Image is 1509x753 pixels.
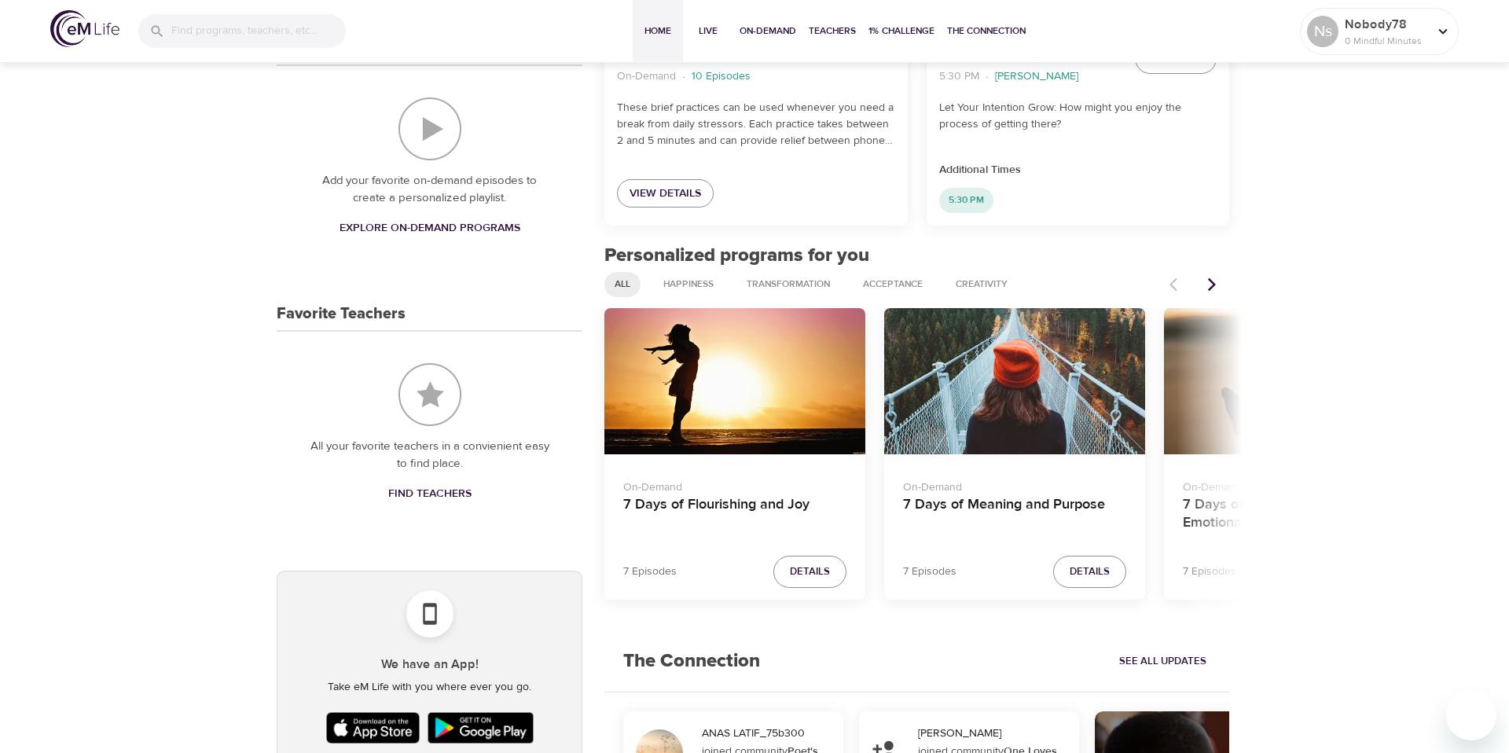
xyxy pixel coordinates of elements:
[702,725,837,741] div: ANAS LATIF_75b300
[617,100,894,149] p: These brief practices can be used whenever you need a break from daily stressors. Each practice t...
[692,68,751,85] p: 10 Episodes
[1345,15,1428,34] p: Nobody78
[424,708,537,747] img: Google Play Store
[333,214,527,243] a: Explore On-Demand Programs
[1307,16,1338,47] div: Ns
[1446,690,1496,740] iframe: Button to launch messaging window
[939,193,993,207] span: 5:30 PM
[903,473,1126,496] p: On-Demand
[290,679,569,696] p: Take eM Life with you where ever you go.
[1164,308,1425,455] button: 7 Days of Managing Physical and Emotional Pain
[903,564,956,580] p: 7 Episodes
[689,23,727,39] span: Live
[809,23,856,39] span: Teachers
[617,179,714,208] a: View Details
[986,66,989,87] li: ·
[653,272,724,297] div: Happiness
[623,496,846,534] h4: 7 Days of Flourishing and Joy
[918,725,1073,741] div: [PERSON_NAME]
[1070,563,1110,581] span: Details
[939,66,1122,87] nav: breadcrumb
[1119,652,1206,670] span: See All Updates
[382,479,478,509] a: Find Teachers
[604,244,1229,267] h2: Personalized programs for you
[604,308,865,455] button: 7 Days of Flourishing and Joy
[277,305,406,323] h3: Favorite Teachers
[654,277,723,291] span: Happiness
[1183,473,1406,496] p: On-Demand
[308,438,551,473] p: All your favorite teachers in a convienient easy to find place.
[1115,649,1210,674] a: See All Updates
[1183,496,1406,534] h4: 7 Days of Managing Physical and Emotional Pain
[1183,564,1236,580] p: 7 Episodes
[290,656,569,673] h5: We have an App!
[322,708,424,747] img: Apple App Store
[639,23,677,39] span: Home
[737,277,839,291] span: Transformation
[740,23,796,39] span: On-Demand
[995,68,1078,85] p: [PERSON_NAME]
[1195,267,1229,302] button: Next items
[308,172,551,208] p: Add your favorite on-demand episodes to create a personalized playlist.
[398,363,461,426] img: Favorite Teachers
[50,10,119,47] img: logo
[617,68,676,85] p: On-Demand
[1053,556,1126,588] button: Details
[605,277,640,291] span: All
[854,277,932,291] span: Acceptance
[623,564,677,580] p: 7 Episodes
[604,272,641,297] div: All
[736,272,840,297] div: Transformation
[340,219,520,238] span: Explore On-Demand Programs
[853,272,933,297] div: Acceptance
[945,272,1018,297] div: Creativity
[947,23,1026,39] span: The Connection
[1345,34,1428,48] p: 0 Mindful Minutes
[884,308,1145,455] button: 7 Days of Meaning and Purpose
[398,97,461,160] img: On-Demand Playlist
[946,277,1017,291] span: Creativity
[617,66,894,87] nav: breadcrumb
[939,188,993,213] div: 5:30 PM
[790,563,830,581] span: Details
[171,14,346,48] input: Find programs, teachers, etc...
[630,184,701,204] span: View Details
[903,496,1126,534] h4: 7 Days of Meaning and Purpose
[939,68,979,85] p: 5:30 PM
[623,473,846,496] p: On-Demand
[388,484,472,504] span: Find Teachers
[682,66,685,87] li: ·
[604,631,779,692] h2: The Connection
[939,162,1217,178] p: Additional Times
[868,23,934,39] span: 1% Challenge
[773,556,846,588] button: Details
[939,100,1217,133] p: Let Your Intention Grow: How might you enjoy the process of getting there?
